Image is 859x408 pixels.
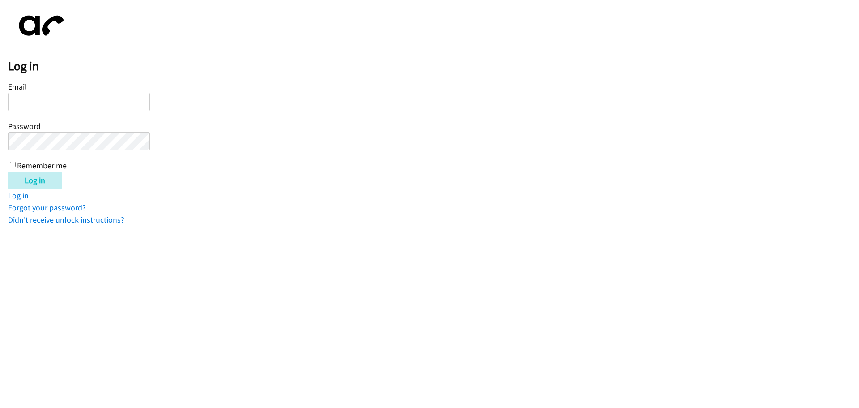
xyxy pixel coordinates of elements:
[8,202,86,213] a: Forgot your password?
[8,59,859,74] h2: Log in
[8,121,41,131] label: Password
[8,190,29,201] a: Log in
[8,82,27,92] label: Email
[8,8,71,43] img: aphone-8a226864a2ddd6a5e75d1ebefc011f4aa8f32683c2d82f3fb0802fe031f96514.svg
[8,172,62,189] input: Log in
[8,215,124,225] a: Didn't receive unlock instructions?
[17,160,67,171] label: Remember me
